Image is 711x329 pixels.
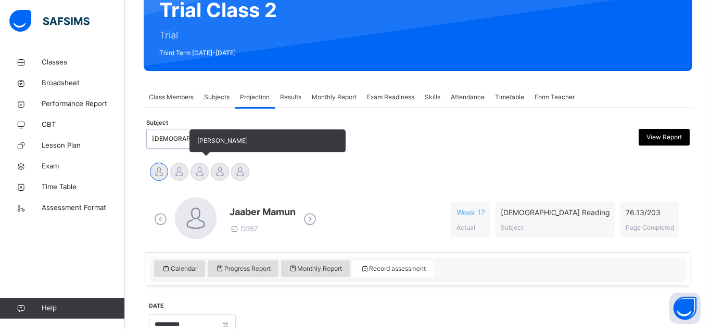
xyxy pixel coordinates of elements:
span: View Report [646,133,682,142]
span: Time Table [42,182,125,192]
span: Exam Readiness [367,93,414,102]
label: Date [149,302,164,310]
span: Week 17 [456,207,485,218]
span: Classes [42,57,125,68]
span: Exam [42,161,125,172]
span: Actual [456,223,475,231]
span: Page Completed [626,223,674,231]
span: Attendance [451,93,485,102]
span: Calendar [162,264,197,273]
button: Open asap [669,293,701,324]
span: Results [280,93,301,102]
span: Lesson Plan [42,140,125,151]
span: Assessment Format [42,203,125,213]
div: [DEMOGRAPHIC_DATA] Reading (007) [152,134,221,143]
span: Record assessment [360,264,426,273]
span: Timetable [495,93,524,102]
span: Progress Report [215,264,271,273]
img: safsims [9,10,90,32]
span: Broadsheet [42,78,125,88]
span: 76.13 / 203 [626,207,674,218]
span: [DEMOGRAPHIC_DATA] Reading [501,207,610,218]
span: Performance Report [42,99,125,109]
span: CBT [42,120,125,130]
span: Monthly Report [312,93,357,102]
span: Jaaber Mamun [230,205,296,219]
span: Skills [425,93,440,102]
span: Subjects [204,93,230,102]
span: [PERSON_NAME] [197,137,248,144]
span: Form Teacher [535,93,575,102]
span: Monthly Report [289,264,342,273]
span: Class Members [149,93,194,102]
span: Help [42,303,124,313]
span: Projection [240,93,270,102]
span: Subject [501,223,523,231]
span: Subject [146,119,168,127]
span: D357 [230,225,258,233]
